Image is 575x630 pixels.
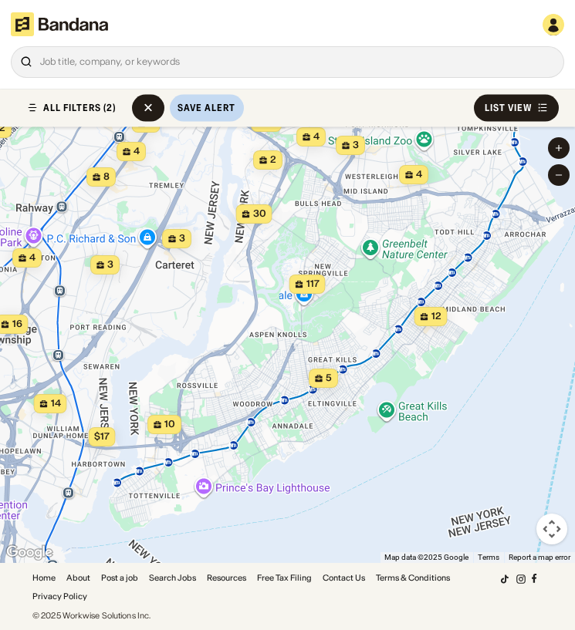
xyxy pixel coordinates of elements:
[431,310,441,323] span: 12
[306,278,319,291] span: 117
[536,514,567,544] button: Map camera controls
[509,553,570,561] a: Report a map error
[32,592,87,601] a: Privacy Policy
[29,251,36,264] span: 4
[43,103,116,112] div: ALL FILTERS (2)
[207,574,246,582] a: Resources
[149,574,196,582] a: Search Jobs
[4,543,55,563] img: Google
[107,258,113,271] span: 3
[179,232,185,245] span: 3
[313,130,320,143] span: 4
[134,145,140,158] span: 4
[256,116,276,127] span: $30
[148,116,154,130] span: 7
[32,611,151,620] div: © 2025 Workwise Solutions Inc.
[101,574,138,582] a: Post a job
[93,430,109,442] span: $17
[66,574,90,582] a: About
[4,543,55,563] a: Open this area in Google Maps (opens a new window)
[40,56,556,66] div: Job title, company, or keywords
[384,553,468,561] span: Map data ©2025 Google
[257,574,312,582] a: Free Tax Filing
[270,153,276,167] span: 2
[12,318,22,331] span: 16
[416,168,422,181] span: 4
[164,418,175,431] span: 10
[11,12,108,37] img: Bandana logotype
[178,102,235,114] div: Save Alert
[353,139,359,152] span: 3
[32,574,56,582] a: Home
[485,103,532,112] div: List View
[478,553,499,561] a: Terms (opens in new tab)
[323,574,365,582] a: Contact Us
[326,372,332,385] span: 5
[252,207,266,221] span: 30
[103,170,110,184] span: 8
[376,574,450,582] a: Terms & Conditions
[50,397,60,410] span: 14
